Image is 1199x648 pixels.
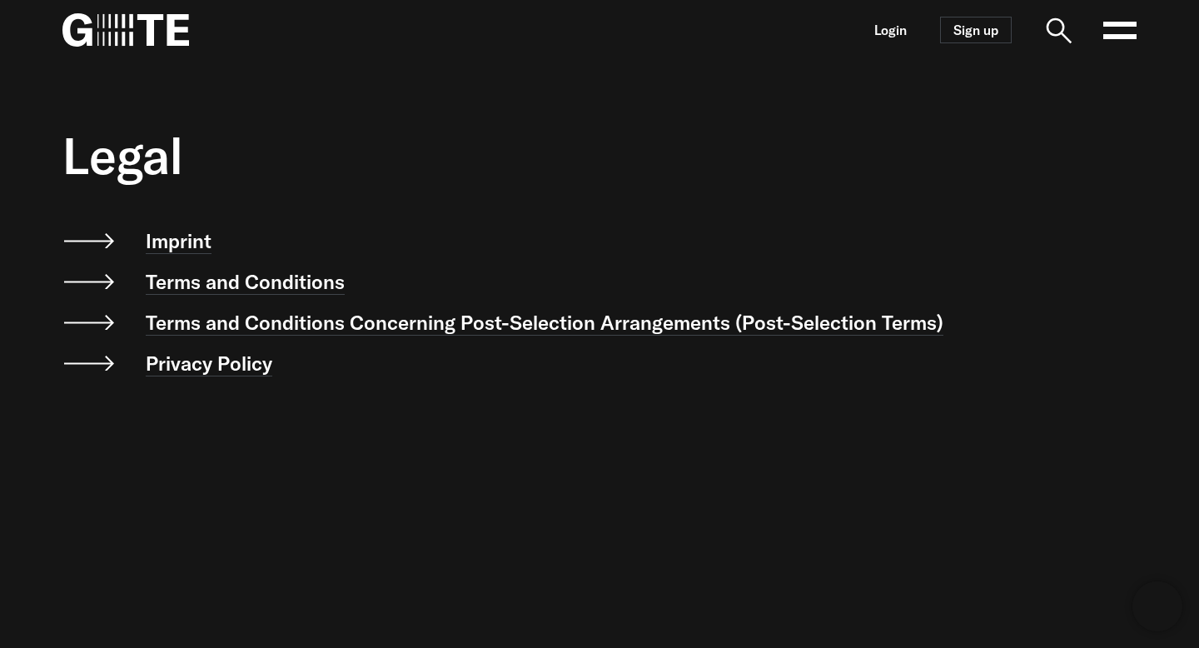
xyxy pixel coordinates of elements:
[1132,581,1182,631] iframe: Brevo live chat
[62,13,189,47] img: G=TE
[146,228,211,254] a: Imprint
[874,23,907,37] a: Login
[146,351,272,376] a: Privacy Policy
[146,310,943,336] a: Terms and Conditions Concerning Post-Selection Arrangements (Post-Selection Terms)
[146,269,345,295] a: Terms and Conditions
[940,17,1012,43] a: Sign up
[62,127,1137,185] div: Legal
